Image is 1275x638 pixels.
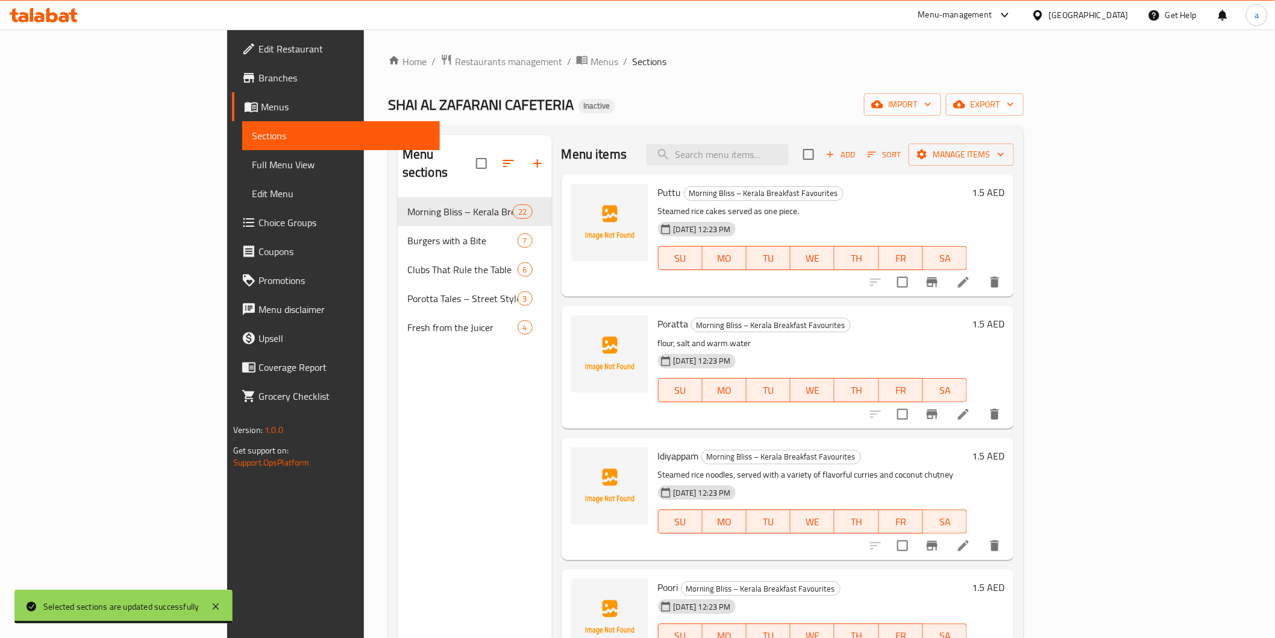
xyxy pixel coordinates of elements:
div: Burgers with a Bite7 [398,226,552,255]
div: Morning Bliss – Kerala Breakfast Favourites [407,204,513,219]
span: Select section [796,142,821,167]
span: Grocery Checklist [258,389,430,403]
button: Branch-specific-item [918,531,947,560]
h2: Menu items [562,145,627,163]
span: SU [663,382,698,399]
span: Poori [658,578,678,596]
span: FR [884,250,918,267]
span: Menus [591,54,618,69]
span: a [1255,8,1259,22]
span: Choice Groups [258,215,430,230]
span: Promotions [258,273,430,288]
span: 4 [518,322,532,333]
button: FR [879,246,923,270]
span: Inactive [578,101,615,111]
a: Full Menu View [242,150,440,179]
a: Promotions [232,266,440,295]
span: Morning Bliss – Kerala Breakfast Favourites [681,582,840,596]
span: SU [663,250,698,267]
span: Edit Menu [252,186,430,201]
span: Morning Bliss – Kerala Breakfast Favourites [684,186,843,200]
div: Selected sections are updated successfully [43,600,199,613]
button: MO [703,510,747,534]
div: items [518,320,533,335]
a: Menus [576,54,618,69]
span: Porotta Tales – Street Style [407,291,518,306]
a: Edit Restaurant [232,34,440,63]
span: 3 [518,293,532,305]
span: MO [707,250,742,267]
span: Upsell [258,331,430,346]
div: items [518,291,533,306]
p: Steamed rice cakes served as one piece. [658,204,967,219]
span: Coverage Report [258,360,430,374]
button: delete [980,400,1009,429]
a: Edit Menu [242,179,440,208]
button: TH [835,510,879,534]
li: / [567,54,571,69]
p: Steamed rice noodles, served with a variety of flavorful curries and coconut chutney [658,467,967,482]
a: Restaurants management [440,54,562,69]
span: SA [928,513,962,531]
div: Clubs That Rule the Table6 [398,255,552,284]
a: Coverage Report [232,353,440,382]
div: Morning Bliss – Kerala Breakfast Favourites22 [398,197,552,226]
button: Sort [865,145,904,164]
button: Branch-specific-item [918,268,947,297]
button: SA [923,378,967,402]
a: Edit menu item [956,275,971,289]
span: Morning Bliss – Kerala Breakfast Favourites [692,318,850,332]
button: SA [923,246,967,270]
span: Select to update [890,402,915,427]
span: Fresh from the Juicer [407,320,518,335]
button: Add section [523,149,552,178]
a: Coupons [232,237,440,266]
div: Morning Bliss – Kerala Breakfast Favourites [701,450,861,464]
div: Morning Bliss – Kerala Breakfast Favourites [681,581,841,596]
span: WE [795,382,830,399]
span: TU [751,382,786,399]
span: WE [795,250,830,267]
button: TU [747,510,791,534]
a: Edit menu item [956,539,971,553]
span: Version: [233,422,263,438]
div: Porotta Tales – Street Style3 [398,284,552,313]
span: Sort sections [494,149,523,178]
a: Edit menu item [956,407,971,422]
button: FR [879,378,923,402]
span: 7 [518,235,532,247]
span: Poratta [658,315,689,333]
span: export [956,97,1014,112]
button: TU [747,246,791,270]
span: Puttu [658,183,681,201]
span: Add item [821,145,860,164]
div: items [518,262,533,277]
button: Manage items [909,144,1014,166]
span: Menu disclaimer [258,302,430,317]
div: Burgers with a Bite [407,233,518,248]
span: 6 [518,264,532,276]
span: Restaurants management [455,54,562,69]
span: Manage items [918,147,1004,162]
div: Inactive [578,99,615,113]
li: / [623,54,627,69]
button: SU [658,246,703,270]
button: TH [835,378,879,402]
span: Menus [261,99,430,114]
h6: 1.5 AED [972,579,1004,596]
button: MO [703,246,747,270]
span: Sections [252,128,430,143]
h6: 1.5 AED [972,447,1004,464]
span: Get support on: [233,443,289,458]
span: Morning Bliss – Kerala Breakfast Favourites [702,450,860,464]
button: TU [747,378,791,402]
button: export [946,93,1024,116]
span: MO [707,513,742,531]
span: [DATE] 12:23 PM [669,601,736,613]
span: Clubs That Rule the Table [407,262,518,277]
span: TU [751,513,786,531]
div: Morning Bliss – Kerala Breakfast Favourites [691,318,851,332]
span: TH [839,382,874,399]
span: Sort [868,148,901,162]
